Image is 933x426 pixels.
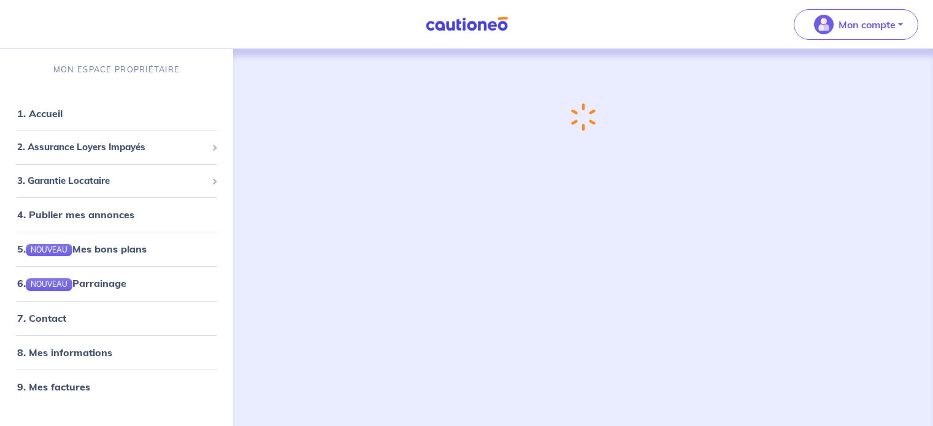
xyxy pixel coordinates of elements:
div: 3. Garantie Locataire [5,169,228,193]
div: 2. Assurance Loyers Impayés [5,135,228,159]
a: 4. Publier mes annonces [17,208,134,221]
div: 8. Mes informations [5,340,228,365]
div: 9. Mes factures [5,375,228,399]
a: 8. Mes informations [17,346,112,359]
p: Mon compte [839,17,896,32]
a: 7. Contact [17,312,66,324]
div: 7. Contact [5,306,228,330]
a: 6.NOUVEAUParrainage [17,277,126,289]
span: 2. Assurance Loyers Impayés [17,140,207,154]
div: 6.NOUVEAUParrainage [5,271,228,295]
div: 5.NOUVEAUMes bons plans [5,237,228,261]
div: 4. Publier mes annonces [5,202,228,227]
a: 5.NOUVEAUMes bons plans [17,243,147,255]
span: 3. Garantie Locataire [17,174,207,188]
button: illu_account_valid_menu.svgMon compte [794,9,918,40]
a: 9. Mes factures [17,381,90,393]
img: loading-spinner [571,103,596,131]
div: 1. Accueil [5,101,228,126]
a: 1. Accueil [17,107,63,120]
img: Cautioneo [421,17,513,32]
p: MON ESPACE PROPRIÉTAIRE [53,64,180,75]
img: illu_account_valid_menu.svg [814,15,834,34]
